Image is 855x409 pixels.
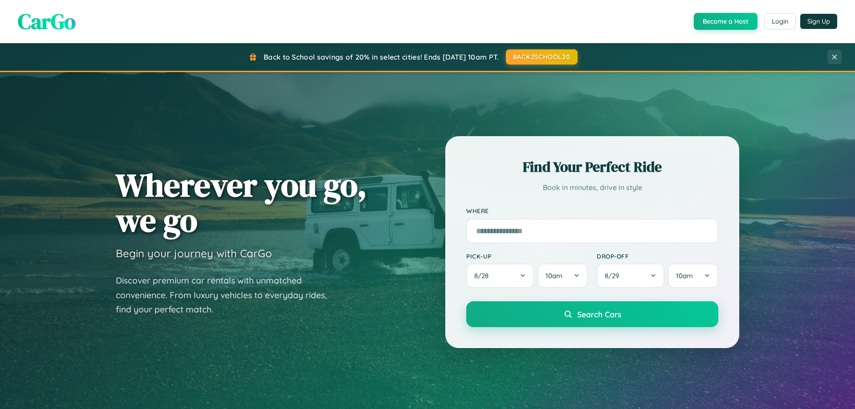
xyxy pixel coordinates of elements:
p: Book in minutes, drive in style [466,181,718,194]
span: CarGo [18,7,76,36]
span: 10am [676,271,693,280]
h1: Wherever you go, we go [116,167,367,238]
h3: Begin your journey with CarGo [116,247,272,260]
span: 8 / 28 [474,271,493,280]
button: 10am [668,263,718,288]
p: Discover premium car rentals with unmatched convenience. From luxury vehicles to everyday rides, ... [116,273,338,317]
button: 8/28 [466,263,534,288]
button: BACK2SCHOOL20 [506,49,578,65]
span: Back to School savings of 20% in select cities! Ends [DATE] 10am PT. [264,53,499,61]
button: Become a Host [694,13,757,30]
button: Sign Up [800,14,837,29]
label: Drop-off [597,252,718,260]
span: Search Cars [577,309,621,319]
label: Where [466,207,718,215]
h2: Find Your Perfect Ride [466,157,718,177]
button: 10am [537,263,588,288]
button: Login [764,13,796,29]
label: Pick-up [466,252,588,260]
span: 8 / 29 [605,271,623,280]
button: 8/29 [597,263,664,288]
button: Search Cars [466,301,718,327]
span: 10am [546,271,562,280]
